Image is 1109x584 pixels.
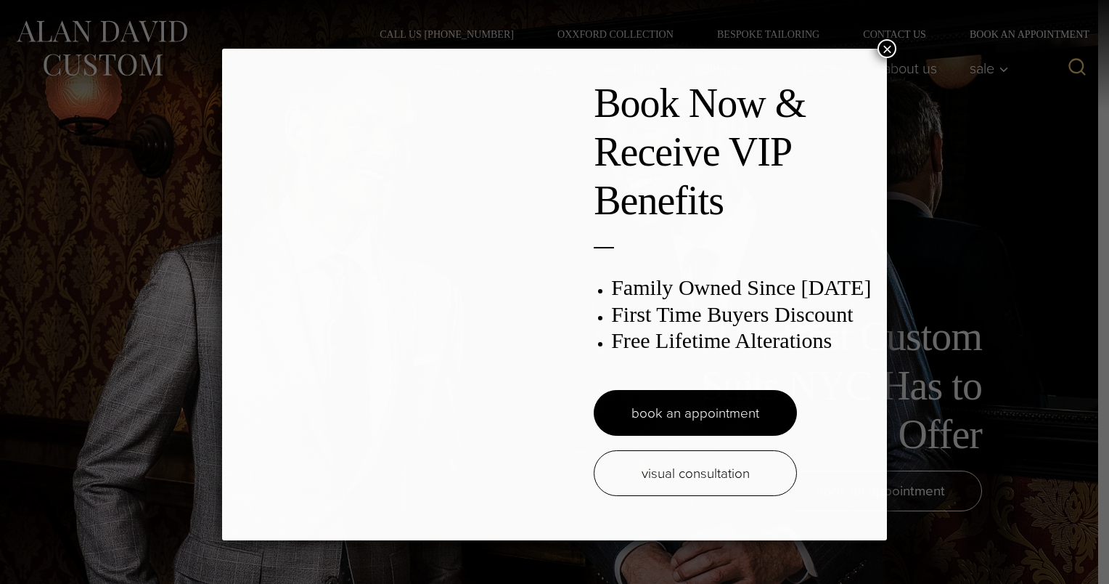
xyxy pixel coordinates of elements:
button: Close [877,39,896,58]
h3: Free Lifetime Alterations [611,328,872,354]
h3: First Time Buyers Discount [611,301,872,328]
a: book an appointment [594,390,797,436]
h3: Family Owned Since [DATE] [611,275,872,301]
a: visual consultation [594,450,797,496]
h2: Book Now & Receive VIP Benefits [594,79,872,226]
span: Help [33,10,62,23]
